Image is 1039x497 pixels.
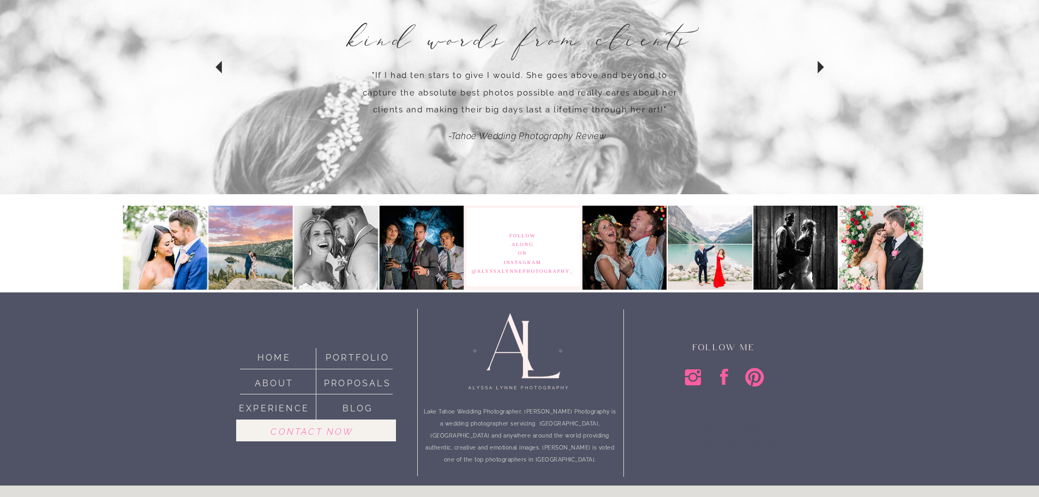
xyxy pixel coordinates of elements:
[245,424,380,437] a: Contact now
[448,127,610,137] p: -Tahoe Wedding Photography Review
[624,399,848,450] p: [PERSON_NAME] Photography [DOMAIN_NAME] [EMAIL_ADDRESS][DOMAIN_NAME]
[320,350,396,362] a: portfolio
[644,340,804,352] p: follow Me
[320,401,396,413] a: blog
[320,376,396,388] a: Proposals
[464,231,581,264] h3: follow along on instagram @AlyssaLynnePhotography_
[236,401,313,413] a: Experience
[359,67,681,103] p: "If I had ten stars to give I would. She goes above and beyond to capture the absolute best photo...
[236,350,313,362] a: home
[349,17,692,77] h3: Kind Words from Clients
[423,406,617,480] h2: Lake Tahoe Wedding Photographer, [PERSON_NAME] Photography is a wedding photographer servicing [G...
[236,376,313,388] a: about
[940,486,1034,495] a: Copyright 2024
